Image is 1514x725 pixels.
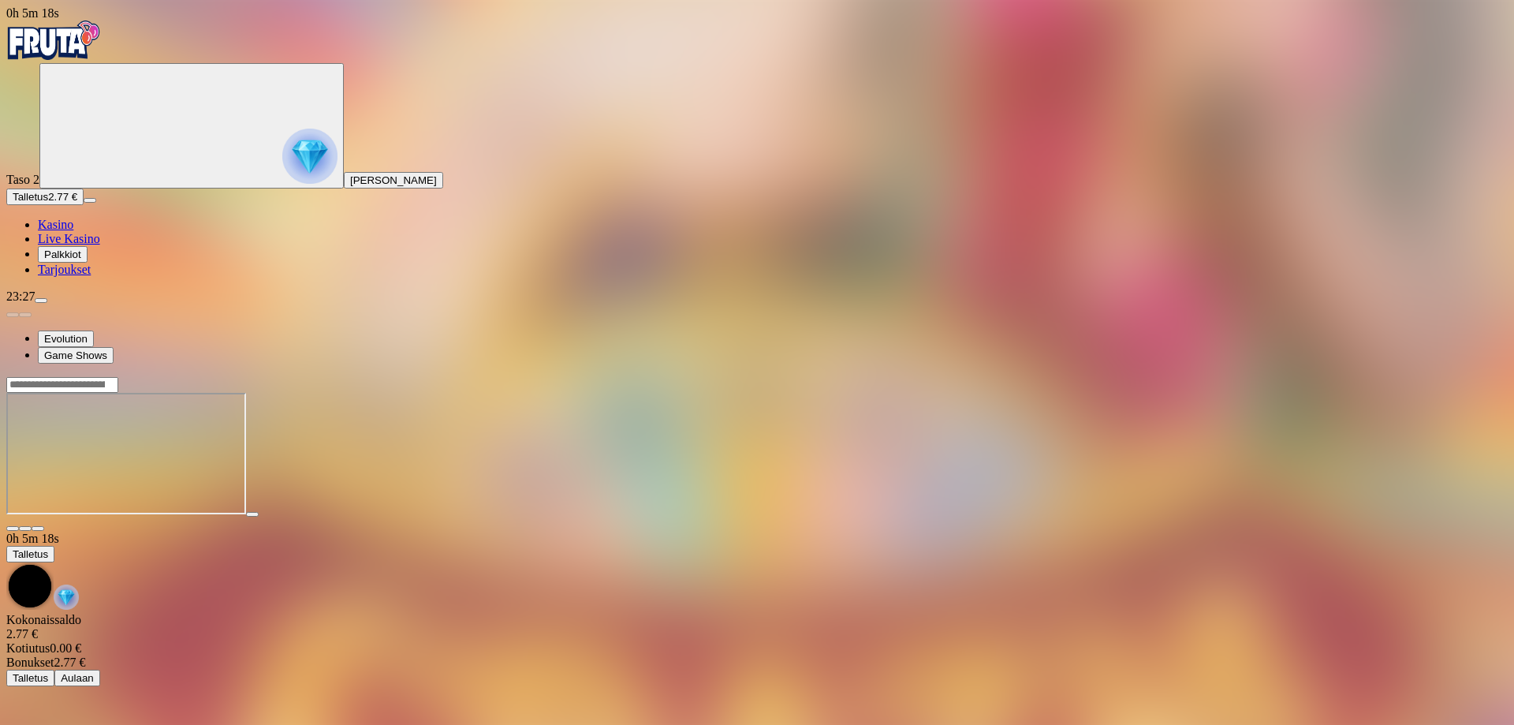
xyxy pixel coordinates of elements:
[19,312,32,317] button: next slide
[6,546,54,562] button: Talletus
[6,613,1508,686] div: Game menu content
[6,656,1508,670] div: 2.77 €
[38,218,73,231] a: Kasino
[6,393,246,514] iframe: Crazy Time
[38,347,114,364] button: Game Shows
[44,333,88,345] span: Evolution
[44,249,81,260] span: Palkkiot
[48,191,77,203] span: 2.77 €
[84,198,96,203] button: menu
[282,129,337,184] img: reward progress
[6,377,118,393] input: Search
[246,512,259,517] button: play icon
[6,312,19,317] button: prev slide
[6,49,101,62] a: Fruta
[6,532,59,545] span: user session time
[38,232,100,245] a: Live Kasino
[344,172,443,189] button: [PERSON_NAME]
[6,670,54,686] button: Talletus
[6,21,101,60] img: Fruta
[54,670,100,686] button: Aulaan
[6,613,1508,641] div: Kokonaissaldo
[350,174,437,186] span: [PERSON_NAME]
[6,21,1508,277] nav: Primary
[6,290,35,303] span: 23:27
[6,218,1508,277] nav: Main menu
[6,6,59,20] span: user session time
[32,526,44,531] button: fullscreen icon
[6,526,19,531] button: close icon
[6,641,1508,656] div: 0.00 €
[6,173,39,186] span: Taso 2
[6,532,1508,613] div: Game menu
[35,298,47,303] button: menu
[19,526,32,531] button: chevron-down icon
[38,246,88,263] button: Palkkiot
[39,63,344,189] button: reward progress
[6,627,1508,641] div: 2.77 €
[13,548,48,560] span: Talletus
[38,331,94,347] button: Evolution
[61,672,94,684] span: Aulaan
[6,189,84,205] button: Talletusplus icon2.77 €
[54,585,79,610] img: reward-icon
[13,191,48,203] span: Talletus
[6,641,50,655] span: Kotiutus
[13,672,48,684] span: Talletus
[44,349,107,361] span: Game Shows
[6,656,54,669] span: Bonukset
[38,263,91,276] a: Tarjoukset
